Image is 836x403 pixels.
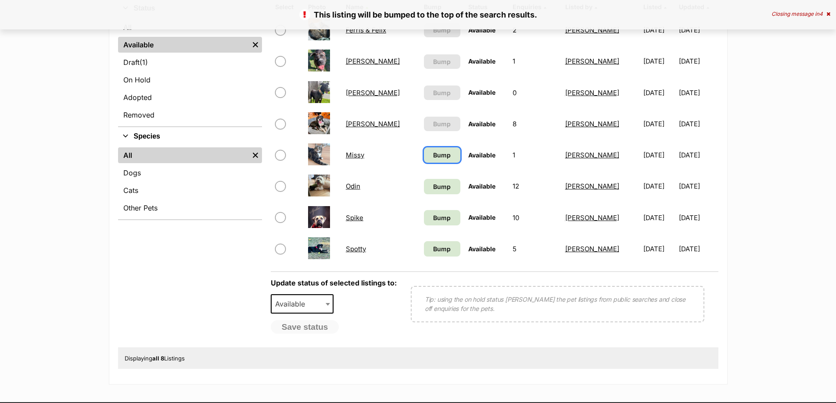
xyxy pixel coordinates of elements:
span: Available [468,214,495,221]
td: 5 [509,234,561,264]
td: [DATE] [679,203,717,233]
a: Spike [346,214,363,222]
span: Bump [433,244,451,253]
td: [DATE] [679,171,717,201]
a: [PERSON_NAME] [565,214,619,222]
strong: all 8 [152,355,164,362]
span: Displaying Listings [125,355,185,362]
span: Bump [433,213,451,222]
a: [PERSON_NAME] [565,245,619,253]
a: Bump [424,210,460,225]
a: Bump [424,241,460,257]
label: Update status of selected listings to: [271,278,397,287]
span: Available [272,298,314,310]
td: 12 [509,171,561,201]
a: Spotty [346,245,366,253]
div: Closing message in [771,11,830,17]
button: Save status [271,320,339,334]
span: Available [468,182,495,190]
a: Cats [118,182,262,198]
span: Available [468,245,495,253]
td: [DATE] [679,234,717,264]
span: Bump [433,182,451,191]
td: [DATE] [640,234,678,264]
p: This listing will be bumped to the top of the search results. [9,9,827,21]
a: Odin [346,182,360,190]
a: [PERSON_NAME] [565,182,619,190]
td: [DATE] [640,171,678,201]
td: [DATE] [640,203,678,233]
span: 4 [819,11,823,17]
td: 10 [509,203,561,233]
a: Bump [424,179,460,194]
span: Available [271,294,334,314]
a: Other Pets [118,200,262,216]
img: Spike [308,206,330,228]
p: Tip: using the on hold status [PERSON_NAME] the pet listings from public searches and close off e... [425,295,690,313]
